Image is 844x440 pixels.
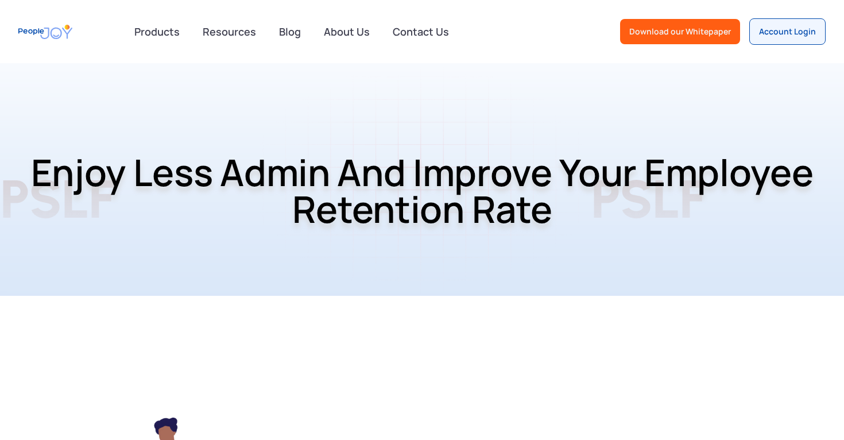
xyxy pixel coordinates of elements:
[317,19,377,44] a: About Us
[196,19,263,44] a: Resources
[629,26,731,37] div: Download our Whitepaper
[620,19,740,44] a: Download our Whitepaper
[759,26,816,37] div: Account Login
[386,19,456,44] a: Contact Us
[272,19,308,44] a: Blog
[18,19,72,45] a: home
[9,124,835,257] h1: Enjoy Less Admin and Improve Your Employee Retention Rate
[127,20,187,43] div: Products
[749,18,826,45] a: Account Login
